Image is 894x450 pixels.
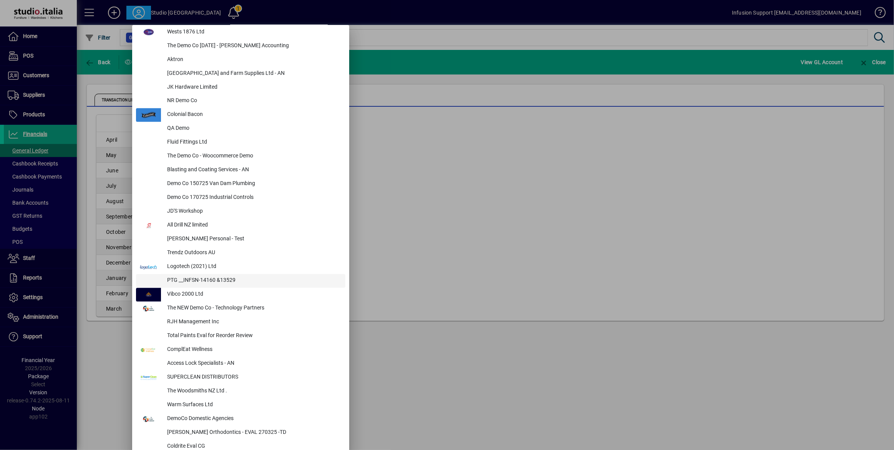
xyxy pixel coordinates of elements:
[136,371,345,385] button: SUPERCLEAN DISTRIBUTORS
[136,94,345,108] button: NR Demo Co
[136,426,345,440] button: [PERSON_NAME] Orthodontics - EVAL 270325 -TD
[136,177,345,191] button: Demo Co 150725 Van Dam Plumbing
[161,25,345,39] div: Wests 1876 Ltd
[161,205,345,219] div: JD'S Workshop
[161,316,345,329] div: RJH Management Inc
[161,412,345,426] div: DemoCo Domestic Agencies
[136,260,345,274] button: Logotech (2021) Ltd
[136,67,345,81] button: [GEOGRAPHIC_DATA] and Farm Supplies Ltd - AN
[161,94,345,108] div: NR Demo Co
[161,260,345,274] div: Logotech (2021) Ltd
[161,399,345,412] div: Warm Surfaces Ltd
[161,233,345,247] div: [PERSON_NAME] Personal - Test
[136,108,345,122] button: Colonial Bacon
[161,136,345,150] div: Fluid Fittings Ltd
[136,329,345,343] button: Total Paints Eval for Reorder Review
[136,288,345,302] button: Vibco 2000 Ltd
[161,371,345,385] div: SUPERCLEAN DISTRIBUTORS
[161,67,345,81] div: [GEOGRAPHIC_DATA] and Farm Supplies Ltd - AN
[136,39,345,53] button: The Demo Co [DATE] - [PERSON_NAME] Accounting
[161,150,345,164] div: The Demo Co - Woocommerce Demo
[136,164,345,177] button: Blasting and Coating Services - AN
[136,219,345,233] button: All Drill NZ limited
[136,274,345,288] button: PTG __INFSN-14160 &13529
[136,191,345,205] button: Demo Co 170725 Industrial Controls
[136,343,345,357] button: ComplEat Wellness
[161,177,345,191] div: Demo Co 150725 Van Dam Plumbing
[136,233,345,247] button: [PERSON_NAME] Personal - Test
[136,53,345,67] button: Aktron
[161,122,345,136] div: QA Demo
[161,343,345,357] div: ComplEat Wellness
[136,205,345,219] button: JD'S Workshop
[161,39,345,53] div: The Demo Co [DATE] - [PERSON_NAME] Accounting
[136,316,345,329] button: RJH Management Inc
[136,150,345,164] button: The Demo Co - Woocommerce Demo
[136,122,345,136] button: QA Demo
[136,81,345,94] button: JK Hardware Limited
[161,219,345,233] div: All Drill NZ limited
[161,247,345,260] div: Trendz Outdoors AU
[161,329,345,343] div: Total Paints Eval for Reorder Review
[161,302,345,316] div: The NEW Demo Co - Technology Partners
[136,385,345,399] button: The Woodsmiths NZ Ltd .
[136,357,345,371] button: Access Lock Specialists - AN
[136,25,345,39] button: Wests 1876 Ltd
[136,302,345,316] button: The NEW Demo Co - Technology Partners
[161,426,345,440] div: [PERSON_NAME] Orthodontics - EVAL 270325 -TD
[161,191,345,205] div: Demo Co 170725 Industrial Controls
[136,399,345,412] button: Warm Surfaces Ltd
[136,412,345,426] button: DemoCo Domestic Agencies
[136,247,345,260] button: Trendz Outdoors AU
[161,81,345,94] div: JK Hardware Limited
[161,385,345,399] div: The Woodsmiths NZ Ltd .
[136,136,345,150] button: Fluid Fittings Ltd
[161,274,345,288] div: PTG __INFSN-14160 &13529
[161,164,345,177] div: Blasting and Coating Services - AN
[161,108,345,122] div: Colonial Bacon
[161,53,345,67] div: Aktron
[161,288,345,302] div: Vibco 2000 Ltd
[161,357,345,371] div: Access Lock Specialists - AN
